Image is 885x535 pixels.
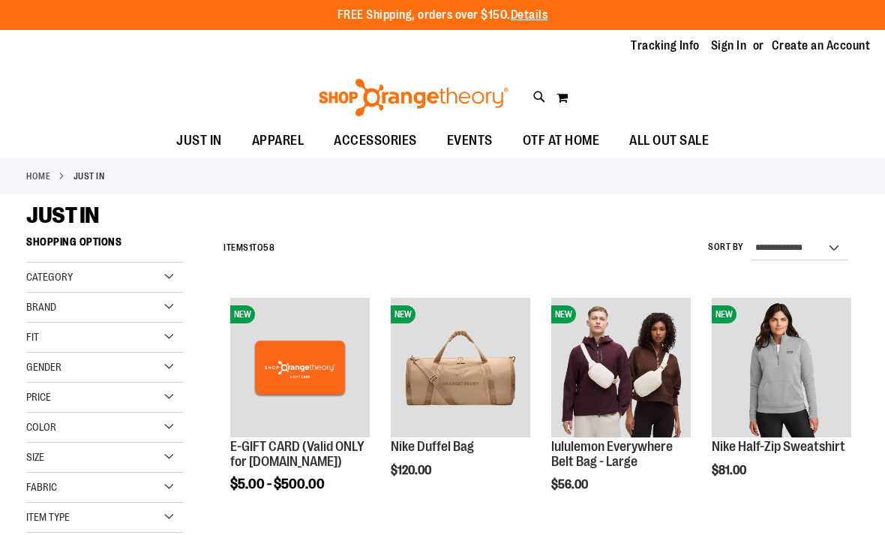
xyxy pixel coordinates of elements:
[712,305,736,323] span: NEW
[230,298,370,440] a: E-GIFT CARD (Valid ONLY for ShopOrangetheory.com)NEW
[391,305,415,323] span: NEW
[551,305,576,323] span: NEW
[26,170,50,183] a: Home
[511,8,548,22] a: Details
[252,124,304,158] span: APPAREL
[223,290,377,530] div: product
[712,298,851,440] a: Nike Half-Zip SweatshirtNEW
[26,361,61,373] span: Gender
[334,124,417,158] span: ACCESSORIES
[230,476,325,491] span: $5.00 - $500.00
[73,170,105,183] strong: JUST IN
[551,298,691,437] img: lululemon Everywhere Belt Bag - Large
[337,7,548,24] p: FREE Shipping, orders over $150.
[391,298,530,440] a: Nike Duffel BagNEW
[551,478,590,491] span: $56.00
[26,203,99,228] span: JUST IN
[523,124,600,158] span: OTF AT HOME
[230,298,370,437] img: E-GIFT CARD (Valid ONLY for ShopOrangetheory.com)
[551,439,673,469] a: lululemon Everywhere Belt Bag - Large
[631,38,700,54] a: Tracking Info
[772,38,871,54] a: Create an Account
[391,464,433,477] span: $120.00
[712,298,851,437] img: Nike Half-Zip Sweatshirt
[383,290,538,515] div: product
[263,242,274,253] span: 58
[629,124,709,158] span: ALL OUT SALE
[26,391,51,403] span: Price
[26,421,56,433] span: Color
[711,38,747,54] a: Sign In
[26,451,44,463] span: Size
[447,124,493,158] span: EVENTS
[223,236,274,260] h2: Items to
[316,79,511,116] img: Shop Orangetheory
[708,241,744,254] label: Sort By
[26,229,183,263] strong: Shopping Options
[26,481,57,493] span: Fabric
[712,439,845,454] a: Nike Half-Zip Sweatshirt
[544,290,698,530] div: product
[391,439,474,454] a: Nike Duffel Bag
[704,290,859,515] div: product
[26,301,56,313] span: Brand
[391,298,530,437] img: Nike Duffel Bag
[712,464,748,477] span: $81.00
[26,271,73,283] span: Category
[176,124,222,158] span: JUST IN
[551,298,691,440] a: lululemon Everywhere Belt Bag - LargeNEW
[230,439,364,469] a: E-GIFT CARD (Valid ONLY for [DOMAIN_NAME])
[26,331,39,343] span: Fit
[249,242,253,253] span: 1
[230,305,255,323] span: NEW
